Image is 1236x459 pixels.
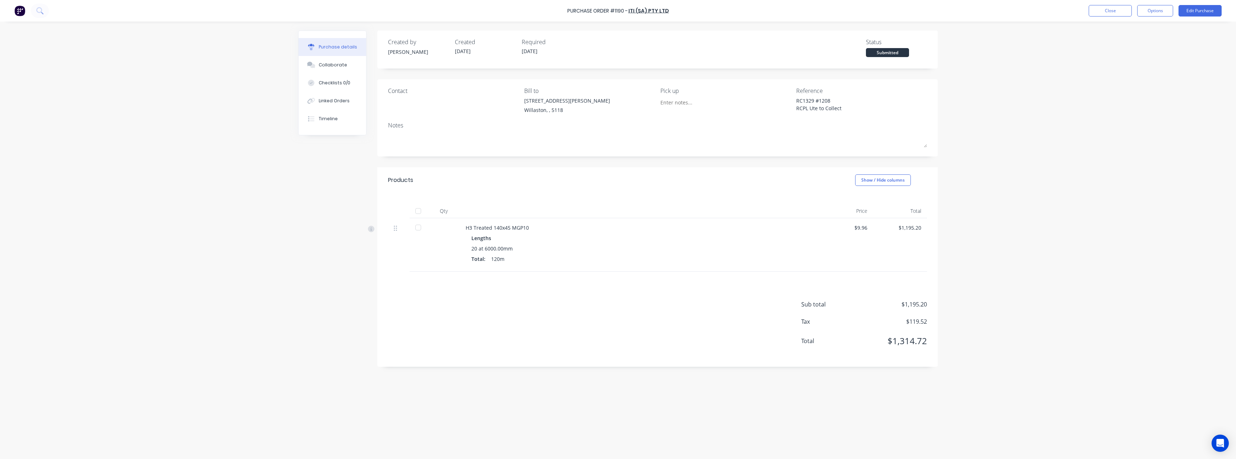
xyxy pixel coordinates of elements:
div: Contact [388,86,519,95]
div: Price [819,204,873,218]
div: [STREET_ADDRESS][PERSON_NAME] [524,97,610,104]
div: Submitted [866,48,909,57]
div: Created [455,38,516,46]
div: Collaborate [319,62,347,68]
div: Reference [796,86,927,95]
div: Required [522,38,583,46]
button: Close [1089,5,1132,17]
div: [PERSON_NAME] [388,48,449,56]
textarea: RC1329 #1208 RCPL Ute to Collect [796,97,886,113]
button: Collaborate [299,56,366,74]
div: Qty [428,204,460,218]
a: ITI (SA) Pty Ltd [628,7,669,14]
div: Timeline [319,116,338,122]
span: Sub total [801,300,855,309]
button: Edit Purchase [1179,5,1222,17]
div: Open Intercom Messenger [1212,435,1229,452]
button: Timeline [299,110,366,128]
span: Tax [801,317,855,326]
span: $119.52 [855,317,927,326]
span: $1,314.72 [855,334,927,347]
div: Created by [388,38,449,46]
div: Products [388,176,413,184]
div: Checklists 0/0 [319,80,350,86]
span: 20 at 6000.00mm [471,245,513,252]
div: Purchase Order #1190 - [567,7,628,15]
div: $9.96 [825,224,867,231]
span: Total: [471,255,485,263]
div: Status [866,38,927,46]
div: Pick up [660,86,791,95]
span: $1,195.20 [855,300,927,309]
div: H3 Treated 140x45 MGP10 [466,224,813,231]
div: Purchase details [319,44,357,50]
span: Lengths [471,234,491,242]
button: Options [1137,5,1173,17]
div: $1,195.20 [879,224,921,231]
div: Linked Orders [319,98,350,104]
span: 120m [491,255,504,263]
button: Purchase details [299,38,366,56]
button: Checklists 0/0 [299,74,366,92]
button: Linked Orders [299,92,366,110]
div: Bill to [524,86,655,95]
input: Enter notes... [660,97,726,108]
button: Show / Hide columns [855,174,911,186]
span: Total [801,337,855,345]
div: Willaston, , 5118 [524,106,610,114]
div: Total [873,204,927,218]
img: Factory [14,5,25,16]
div: Notes [388,121,927,130]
